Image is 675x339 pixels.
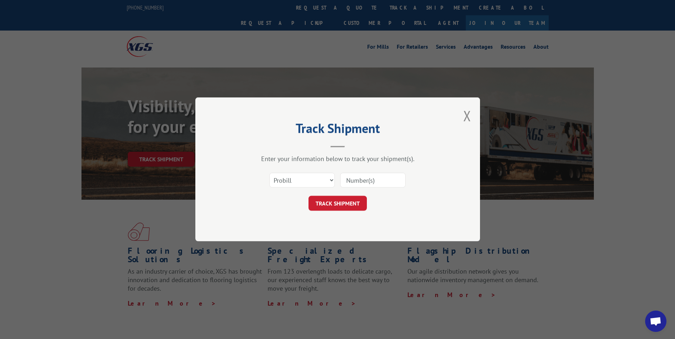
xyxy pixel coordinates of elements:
[340,173,406,188] input: Number(s)
[231,123,444,137] h2: Track Shipment
[463,106,471,125] button: Close modal
[231,155,444,163] div: Enter your information below to track your shipment(s).
[645,311,666,332] div: Open chat
[309,196,367,211] button: TRACK SHIPMENT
